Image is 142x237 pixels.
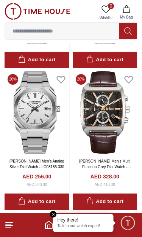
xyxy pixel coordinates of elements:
img: Lee Cooper Men's Multi Function Grey Dial Watch - LC08180.362 [73,71,137,154]
a: Home [44,220,53,229]
div: Add to cart [86,56,123,64]
button: My Bag [115,3,137,22]
a: [PERSON_NAME] Men's Analog Silver Dial Watch - LC08185.330 [9,159,64,169]
div: Add to cart [18,197,55,206]
span: 20 % [8,74,18,85]
div: Chat Widget [120,215,136,231]
button: Add to cart [5,52,69,68]
button: Add to cart [73,52,137,68]
span: 20 % [76,74,86,85]
h4: AED 328.00 [91,173,119,180]
img: ... [5,3,70,20]
button: Add to cart [5,194,69,210]
h4: AED 256.00 [22,173,51,180]
span: 0 [108,3,114,9]
span: My Bag [117,14,136,20]
button: Add to cart [73,194,137,210]
em: Close tooltip [50,211,57,218]
a: 0Wishlist [97,3,115,22]
div: AED 320.00 [27,40,47,46]
div: Add to cart [86,197,123,206]
div: AED 320.00 [27,182,47,187]
img: Lee Cooper Men's Analog Silver Dial Watch - LC08185.330 [5,71,69,154]
span: Wishlist [97,15,115,21]
a: [PERSON_NAME] Men's Multi Function Grey Dial Watch - LC08180.362 [79,159,131,175]
div: AED 410.00 [95,182,115,187]
p: Talk to our watch expert! [58,224,109,229]
div: AED 765.00 [95,40,115,46]
div: Hey there! [58,217,109,223]
div: Add to cart [18,56,55,64]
